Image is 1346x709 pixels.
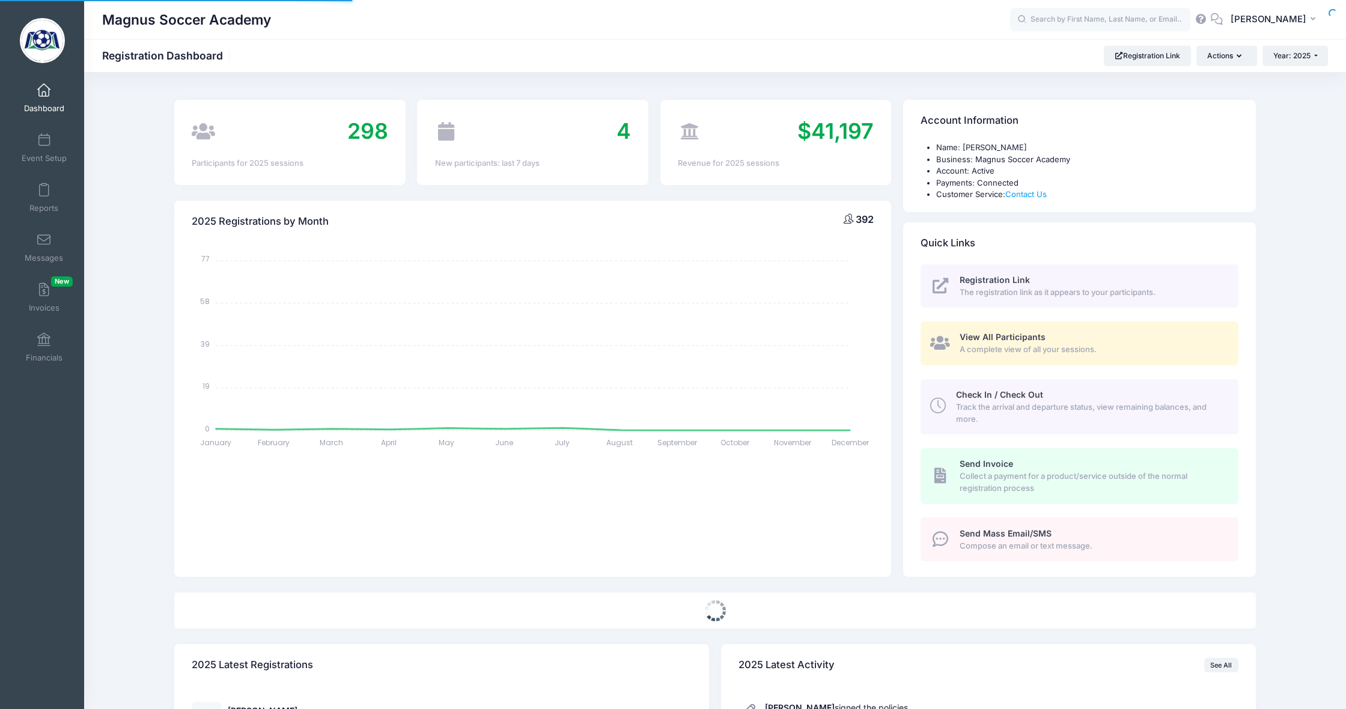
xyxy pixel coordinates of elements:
div: Participants for 2025 sessions [192,157,388,169]
img: Magnus Soccer Academy [20,18,65,63]
tspan: May [439,437,455,448]
span: Dashboard [24,103,64,114]
span: [PERSON_NAME] [1231,13,1306,26]
tspan: February [258,437,290,448]
span: Invoices [29,303,59,313]
button: [PERSON_NAME] [1223,6,1328,34]
span: The registration link as it appears to your participants. [960,287,1225,299]
tspan: 58 [201,296,210,306]
a: Reports [16,177,73,219]
span: Year: 2025 [1273,51,1311,60]
a: Check In / Check Out Track the arrival and departure status, view remaining balances, and more. [921,379,1238,434]
span: Registration Link [960,275,1030,285]
a: Contact Us [1005,189,1047,199]
a: Registration Link [1104,46,1191,66]
a: Dashboard [16,77,73,119]
tspan: October [721,437,751,448]
span: Financials [26,353,62,363]
li: Name: [PERSON_NAME] [936,142,1238,154]
tspan: March [320,437,343,448]
a: Registration Link The registration link as it appears to your participants. [921,264,1238,308]
input: Search by First Name, Last Name, or Email... [1010,8,1190,32]
tspan: April [382,437,397,448]
tspan: 39 [201,338,210,348]
span: Compose an email or text message. [960,540,1225,552]
a: Send Mass Email/SMS Compose an email or text message. [921,517,1238,561]
span: Send Invoice [960,458,1013,469]
tspan: 0 [206,423,210,433]
span: 4 [617,118,631,144]
tspan: 77 [202,254,210,264]
h4: 2025 Registrations by Month [192,204,329,239]
tspan: December [832,437,870,448]
a: View All Participants A complete view of all your sessions. [921,321,1238,365]
h1: Magnus Soccer Academy [102,6,271,34]
h4: Account Information [921,104,1019,138]
a: Send Invoice Collect a payment for a product/service outside of the normal registration process [921,448,1238,504]
span: Send Mass Email/SMS [960,528,1052,538]
button: Year: 2025 [1262,46,1328,66]
span: A complete view of all your sessions. [960,344,1225,356]
span: $41,197 [797,118,874,144]
span: Check In / Check Out [956,389,1043,400]
tspan: June [496,437,514,448]
a: Messages [16,227,73,269]
span: Reports [29,203,58,213]
span: Track the arrival and departure status, view remaining balances, and more. [956,401,1225,425]
button: Actions [1196,46,1256,66]
li: Business: Magnus Soccer Academy [936,154,1238,166]
li: Customer Service: [936,189,1238,201]
span: Event Setup [22,153,67,163]
a: Financials [16,326,73,368]
div: New participants: last 7 days [435,157,631,169]
tspan: January [201,437,232,448]
h4: 2025 Latest Activity [738,648,835,683]
a: InvoicesNew [16,276,73,318]
h1: Registration Dashboard [102,49,233,62]
h4: 2025 Latest Registrations [192,648,313,683]
span: 298 [347,118,388,144]
span: Collect a payment for a product/service outside of the normal registration process [960,470,1225,494]
a: Event Setup [16,127,73,169]
span: 392 [856,213,874,225]
h4: Quick Links [921,226,975,260]
span: New [51,276,73,287]
tspan: July [555,437,570,448]
li: Payments: Connected [936,177,1238,189]
tspan: November [775,437,812,448]
div: Revenue for 2025 sessions [678,157,874,169]
a: See All [1204,658,1238,672]
tspan: August [607,437,633,448]
tspan: 19 [203,381,210,391]
tspan: September [658,437,698,448]
span: Messages [25,253,63,263]
span: View All Participants [960,332,1046,342]
li: Account: Active [936,165,1238,177]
